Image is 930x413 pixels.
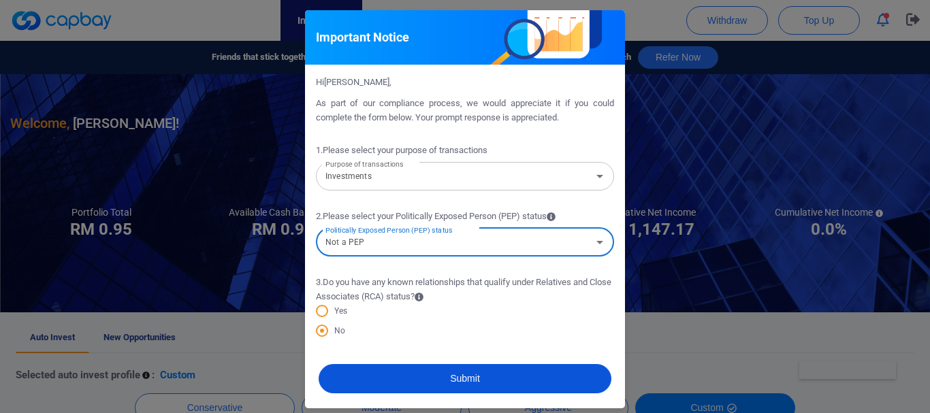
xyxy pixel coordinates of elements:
p: As part of our compliance process, we would appreciate it if you could complete the form below. Y... [316,97,614,125]
button: Open [590,167,609,186]
span: 1 . Please select your purpose of transactions [316,144,487,158]
p: Hi [PERSON_NAME] , [316,76,614,90]
span: Yes [328,305,347,317]
span: No [328,325,345,337]
label: Purpose of transactions [325,155,404,173]
span: 3 . Do you have any known relationships that qualify under Relatives and Close Associates (RCA) s... [316,276,614,304]
button: Open [590,233,609,252]
label: Politically Exposed Person (PEP) status [325,221,453,239]
h5: Important Notice [316,29,409,46]
button: Submit [319,364,611,393]
span: 2 . Please select your Politically Exposed Person (PEP) status [316,210,556,224]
